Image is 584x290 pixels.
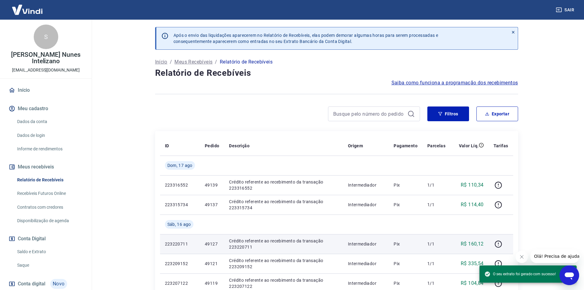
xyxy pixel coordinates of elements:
[427,280,445,286] p: 1/1
[427,202,445,208] p: 1/1
[7,83,84,97] a: Início
[394,280,418,286] p: Pix
[7,160,84,174] button: Meus recebíveis
[155,67,518,79] h4: Relatório de Recebíveis
[174,58,212,66] a: Meus Recebíveis
[50,279,67,289] span: Novo
[427,261,445,267] p: 1/1
[459,143,479,149] p: Valor Líq.
[394,182,418,188] p: Pix
[530,249,579,263] iframe: Mensagem da empresa
[348,261,384,267] p: Intermediador
[494,143,508,149] p: Tarifas
[461,260,484,267] p: R$ 335,54
[5,52,87,64] p: [PERSON_NAME] Nunes Intelizano
[205,202,219,208] p: 49137
[15,115,84,128] a: Dados da conta
[4,4,52,9] span: Olá! Precisa de ajuda?
[348,202,384,208] p: Intermediador
[394,202,418,208] p: Pix
[205,280,219,286] p: 49119
[15,174,84,186] a: Relatório de Recebíveis
[165,182,195,188] p: 223316552
[15,201,84,214] a: Contratos com credores
[461,201,484,208] p: R$ 114,40
[12,67,80,73] p: [EMAIL_ADDRESS][DOMAIN_NAME]
[205,241,219,247] p: 49127
[167,221,191,227] span: Sáb, 16 ago
[555,4,577,16] button: Sair
[394,261,418,267] p: Pix
[165,261,195,267] p: 223209152
[165,280,195,286] p: 223207122
[15,246,84,258] a: Saldo e Extrato
[348,143,363,149] p: Origem
[229,143,250,149] p: Descrição
[229,179,338,191] p: Crédito referente ao recebimento da transação 223316552
[229,199,338,211] p: Crédito referente ao recebimento da transação 223315734
[155,58,167,66] a: Início
[167,162,193,168] span: Dom, 17 ago
[15,129,84,142] a: Dados de login
[229,238,338,250] p: Crédito referente ao recebimento da transação 223220711
[215,58,217,66] p: /
[394,241,418,247] p: Pix
[205,182,219,188] p: 49139
[476,106,518,121] button: Exportar
[174,32,438,44] p: Após o envio das liquidações aparecerem no Relatório de Recebíveis, elas podem demorar algumas ho...
[170,58,172,66] p: /
[427,143,445,149] p: Parcelas
[15,215,84,227] a: Disponibilização de agenda
[15,187,84,200] a: Recebíveis Futuros Online
[427,182,445,188] p: 1/1
[348,241,384,247] p: Intermediador
[205,143,219,149] p: Pedido
[348,182,384,188] p: Intermediador
[18,280,45,288] span: Conta digital
[15,259,84,272] a: Saque
[391,79,518,87] a: Saiba como funciona a programação dos recebimentos
[333,109,405,118] input: Busque pelo número do pedido
[7,0,47,19] img: Vindi
[15,143,84,155] a: Informe de rendimentos
[559,265,579,285] iframe: Botão para abrir a janela de mensagens
[165,202,195,208] p: 223315734
[165,143,169,149] p: ID
[220,58,273,66] p: Relatório de Recebíveis
[348,280,384,286] p: Intermediador
[7,232,84,246] button: Conta Digital
[461,240,484,248] p: R$ 160,12
[427,106,469,121] button: Filtros
[516,251,528,263] iframe: Fechar mensagem
[34,25,58,49] div: S
[205,261,219,267] p: 49121
[229,257,338,270] p: Crédito referente ao recebimento da transação 223209152
[461,280,484,287] p: R$ 104,84
[229,277,338,289] p: Crédito referente ao recebimento da transação 223207122
[394,143,418,149] p: Pagamento
[427,241,445,247] p: 1/1
[7,102,84,115] button: Meu cadastro
[484,271,556,277] span: O seu extrato foi gerado com sucesso!
[461,181,484,189] p: R$ 110,34
[165,241,195,247] p: 223220711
